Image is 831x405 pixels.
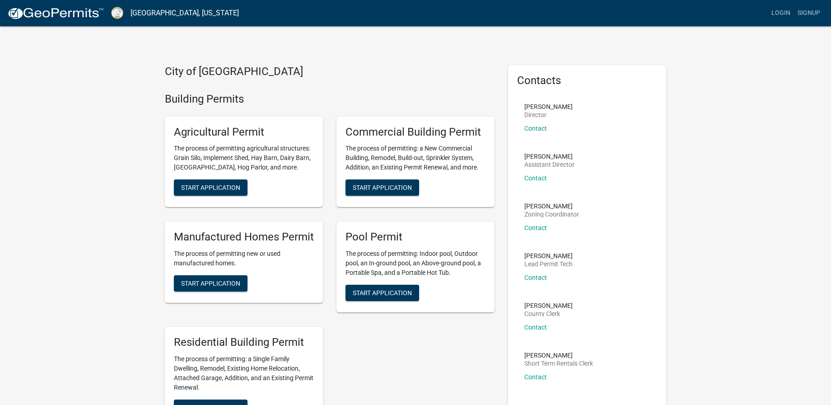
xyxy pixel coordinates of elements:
[165,93,495,106] h4: Building Permits
[174,231,314,244] h5: Manufactured Homes Permit
[768,5,794,22] a: Login
[345,126,486,139] h5: Commercial Building Permit
[524,274,547,281] a: Contact
[345,144,486,172] p: The process of permitting: a New Commercial Building, Remodel, Build-out, Sprinkler System, Addit...
[174,179,247,196] button: Start Application
[174,275,247,292] button: Start Application
[345,179,419,196] button: Start Application
[524,125,547,132] a: Contact
[131,5,239,21] a: [GEOGRAPHIC_DATA], [US_STATE]
[524,161,574,168] p: Assistant Director
[524,360,593,367] p: Short Term Rentals Clerk
[174,249,314,268] p: The process of permitting new or used manufactured homes.
[353,289,412,297] span: Start Application
[181,280,240,287] span: Start Application
[524,211,579,217] p: Zoning Coordinator
[174,336,314,349] h5: Residential Building Permit
[345,231,486,244] h5: Pool Permit
[165,65,495,78] h4: City of [GEOGRAPHIC_DATA]
[524,112,573,118] p: Director
[524,352,593,358] p: [PERSON_NAME]
[524,224,547,231] a: Contact
[174,354,314,392] p: The process of permitting: a Single Family Dwelling, Remodel, Existing Home Relocation, Attached ...
[524,203,579,209] p: [PERSON_NAME]
[524,311,573,317] p: County Clerk
[794,5,824,22] a: Signup
[524,104,573,110] p: [PERSON_NAME]
[345,249,486,278] p: The process of permitting: Indoor pool, Outdoor pool, an In-ground pool, an Above-ground pool, a ...
[524,253,573,259] p: [PERSON_NAME]
[524,373,547,381] a: Contact
[174,144,314,172] p: The process of permitting agricultural structures: Grain Silo, Implement Shed, Hay Barn, Dairy Ba...
[111,7,123,19] img: Putnam County, Georgia
[174,126,314,139] h5: Agricultural Permit
[353,184,412,191] span: Start Application
[345,285,419,301] button: Start Application
[517,74,657,87] h5: Contacts
[524,302,573,309] p: [PERSON_NAME]
[524,261,573,267] p: Lead Permit Tech
[181,184,240,191] span: Start Application
[524,174,547,182] a: Contact
[524,324,547,331] a: Contact
[524,153,574,160] p: [PERSON_NAME]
